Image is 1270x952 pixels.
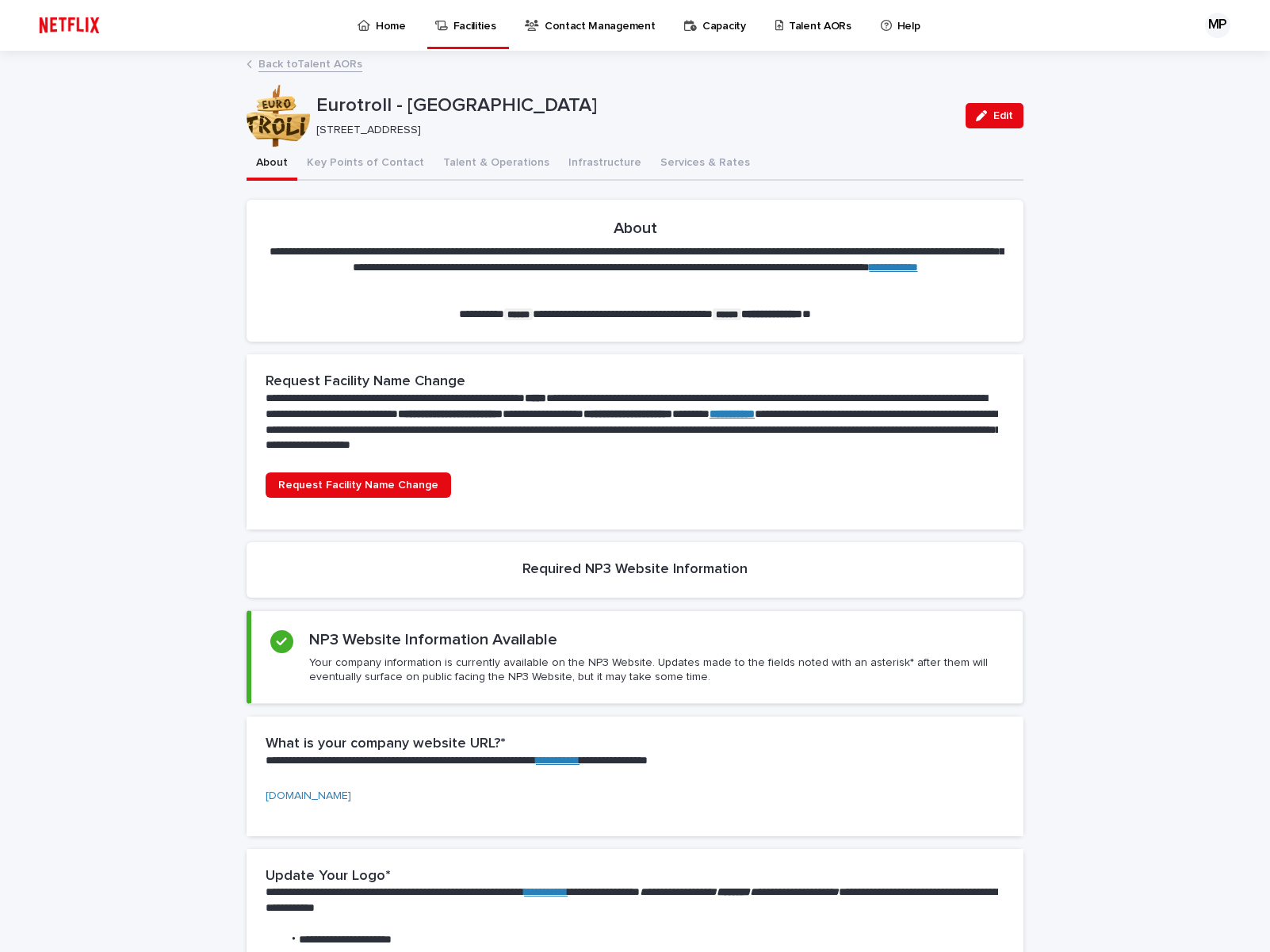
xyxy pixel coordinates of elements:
[309,630,557,649] h2: NP3 Website Information Available
[1205,13,1230,38] div: MP
[266,373,465,391] h2: Request Facility Name Change
[266,790,351,801] a: [DOMAIN_NAME]
[309,656,1004,684] p: Your company information is currently available on the NP3 Website. Updates made to the fields no...
[434,147,559,181] button: Talent & Operations
[559,147,651,181] button: Infrastructure
[316,94,953,117] p: Eurotroll - [GEOGRAPHIC_DATA]
[651,147,759,181] button: Services & Rates
[614,219,657,238] h2: About
[297,147,434,181] button: Key Points of Contact
[278,480,438,491] span: Request Facility Name Change
[266,868,391,885] h2: Update Your Logo*
[522,561,748,579] h2: Required NP3 Website Information
[247,147,297,181] button: About
[266,736,506,753] h2: What is your company website URL?*
[316,124,947,137] p: [STREET_ADDRESS]
[966,103,1023,128] button: Edit
[266,472,451,498] a: Request Facility Name Change
[993,110,1013,121] span: Edit
[258,54,362,72] a: Back toTalent AORs
[32,10,107,41] img: ifQbXi3ZQGMSEF7WDB7W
